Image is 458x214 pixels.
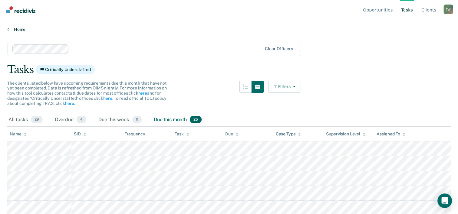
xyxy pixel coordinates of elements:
[10,131,27,137] div: Name
[276,131,301,137] div: Case Type
[132,116,142,124] span: 0
[6,6,35,13] img: Recidiviz
[265,46,293,51] div: Clear officers
[36,65,95,74] span: Critically Understaffed
[7,63,451,76] div: Tasks
[7,113,44,127] div: All tasks29
[326,131,366,137] div: Supervision Level
[175,131,189,137] div: Task
[377,131,405,137] div: Assigned To
[77,116,86,124] span: 4
[225,131,239,137] div: Due
[443,5,453,14] div: T W
[443,5,453,14] button: Profile dropdown button
[190,116,202,124] span: 25
[74,131,86,137] div: SID
[437,193,452,208] div: Open Intercom Messenger
[7,81,167,106] span: The clients listed below have upcoming requirements due this month that have not yet been complet...
[153,113,203,127] div: Due this month25
[269,81,301,93] button: Filters
[124,131,145,137] div: Frequency
[103,96,112,101] a: here
[31,116,43,124] span: 29
[97,113,143,127] div: Due this week0
[54,113,87,127] div: Overdue4
[138,91,147,96] a: here
[65,101,74,106] a: here
[7,27,451,32] a: Home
